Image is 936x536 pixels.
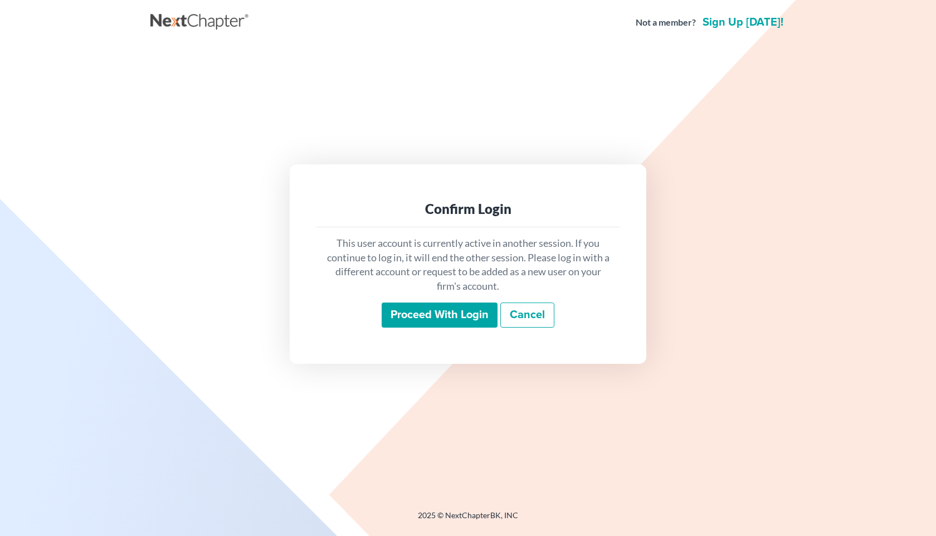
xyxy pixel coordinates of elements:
[325,236,611,294] p: This user account is currently active in another session. If you continue to log in, it will end ...
[700,17,786,28] a: Sign up [DATE]!
[382,303,498,328] input: Proceed with login
[636,16,696,29] strong: Not a member?
[150,510,786,530] div: 2025 © NextChapterBK, INC
[325,200,611,218] div: Confirm Login
[500,303,554,328] a: Cancel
